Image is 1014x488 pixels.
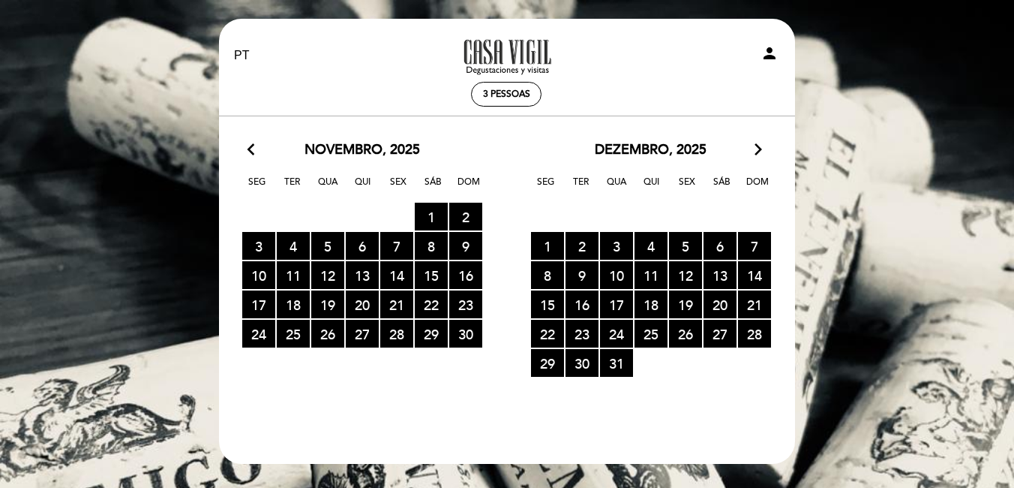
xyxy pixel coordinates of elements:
span: 8 [415,232,448,260]
span: 18 [634,291,667,318]
span: 14 [380,261,413,289]
span: 25 [634,320,667,348]
span: Dom [454,174,484,202]
span: 5 [669,232,702,260]
span: 17 [600,291,633,318]
span: 7 [380,232,413,260]
span: 13 [703,261,736,289]
span: 21 [380,291,413,318]
span: 10 [600,261,633,289]
span: 10 [242,261,275,289]
span: 22 [415,291,448,318]
span: 28 [380,320,413,348]
span: 13 [346,261,379,289]
i: arrow_forward_ios [751,140,765,160]
span: 14 [738,261,771,289]
span: 28 [738,320,771,348]
span: 16 [449,261,482,289]
span: 30 [449,320,482,348]
span: 3 [242,232,275,260]
span: 16 [565,291,598,318]
span: 27 [703,320,736,348]
span: Dom [742,174,772,202]
span: Sex [672,174,702,202]
span: 6 [703,232,736,260]
span: 21 [738,291,771,318]
span: 23 [565,320,598,348]
i: arrow_back_ios [247,140,261,160]
span: 24 [242,320,275,348]
span: 17 [242,291,275,318]
span: 19 [311,291,344,318]
span: 15 [415,261,448,289]
span: 12 [311,261,344,289]
span: 25 [277,320,310,348]
span: 1 [531,232,564,260]
span: Seg [531,174,561,202]
span: 11 [634,261,667,289]
span: 9 [565,261,598,289]
span: 19 [669,291,702,318]
span: 12 [669,261,702,289]
span: novembro, 2025 [304,140,420,160]
span: Ter [277,174,307,202]
a: Casa Vigil - SÓLO Visitas y Degustaciones [412,35,600,77]
span: Qua [601,174,631,202]
span: Sáb [418,174,448,202]
span: 6 [346,232,379,260]
span: 3 [600,232,633,260]
span: 31 [600,349,633,377]
span: 5 [311,232,344,260]
span: 27 [346,320,379,348]
span: 3 pessoas [483,89,530,100]
span: Sex [383,174,413,202]
span: Sáb [707,174,737,202]
span: 7 [738,232,771,260]
span: Qui [348,174,378,202]
span: Ter [566,174,596,202]
span: 20 [346,291,379,318]
span: 30 [565,349,598,377]
span: 2 [449,203,482,230]
span: 24 [600,320,633,348]
span: 22 [531,320,564,348]
span: 26 [311,320,344,348]
span: 9 [449,232,482,260]
span: 29 [531,349,564,377]
span: 4 [277,232,310,260]
span: Qui [637,174,667,202]
span: 29 [415,320,448,348]
span: 23 [449,291,482,318]
span: 26 [669,320,702,348]
span: 11 [277,261,310,289]
span: 4 [634,232,667,260]
span: 20 [703,291,736,318]
span: 18 [277,291,310,318]
span: 15 [531,291,564,318]
i: person [760,44,778,62]
span: 8 [531,261,564,289]
span: 1 [415,203,448,230]
span: dezembro, 2025 [595,140,706,160]
span: Qua [313,174,343,202]
span: 2 [565,232,598,260]
button: person [760,44,778,68]
span: Seg [242,174,272,202]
